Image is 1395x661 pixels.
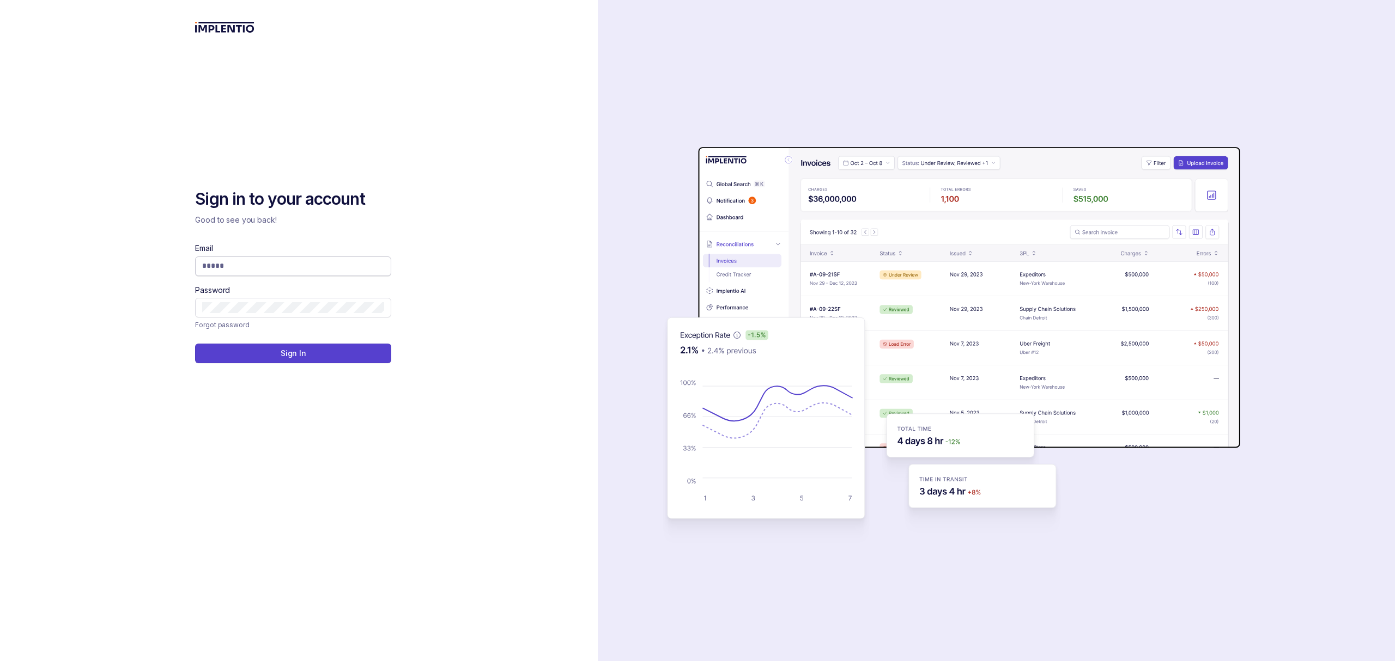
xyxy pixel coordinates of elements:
[195,344,391,363] button: Sign In
[195,243,213,254] label: Email
[195,320,249,330] a: Link Forgot password
[195,215,391,225] p: Good to see you back!
[195,188,391,210] h2: Sign in to your account
[628,113,1244,548] img: signin-background.svg
[281,348,306,359] p: Sign In
[195,285,230,296] label: Password
[195,22,254,33] img: logo
[195,320,249,330] p: Forgot password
